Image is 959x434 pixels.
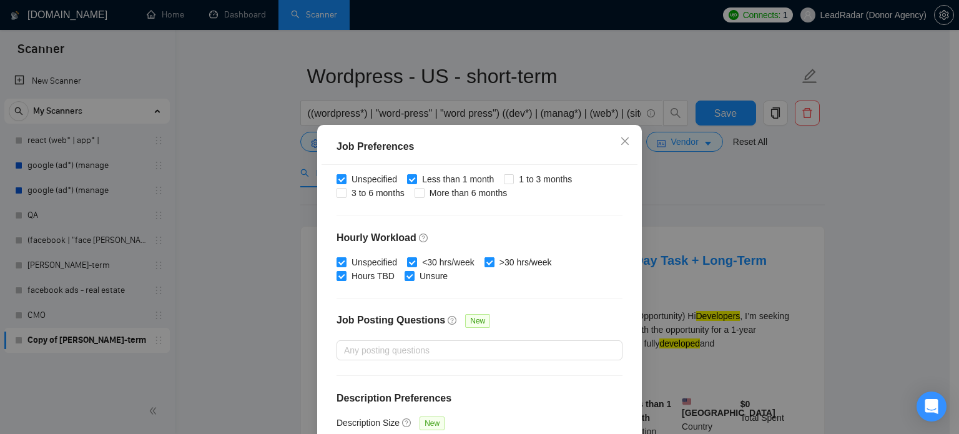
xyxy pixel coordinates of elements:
[620,136,630,146] span: close
[419,233,429,243] span: question-circle
[417,255,479,269] span: <30 hrs/week
[337,139,622,154] div: Job Preferences
[465,314,490,328] span: New
[337,416,400,430] h5: Description Size
[402,418,412,428] span: question-circle
[337,230,622,245] h4: Hourly Workload
[425,186,513,200] span: More than 6 months
[347,172,402,186] span: Unspecified
[337,313,445,328] h4: Job Posting Questions
[337,391,622,406] h4: Description Preferences
[417,172,499,186] span: Less than 1 month
[420,417,445,430] span: New
[347,255,402,269] span: Unspecified
[448,315,458,325] span: question-circle
[494,255,557,269] span: >30 hrs/week
[917,392,947,422] div: Open Intercom Messenger
[608,125,642,159] button: Close
[347,269,400,283] span: Hours TBD
[347,186,410,200] span: 3 to 6 months
[514,172,577,186] span: 1 to 3 months
[415,269,453,283] span: Unsure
